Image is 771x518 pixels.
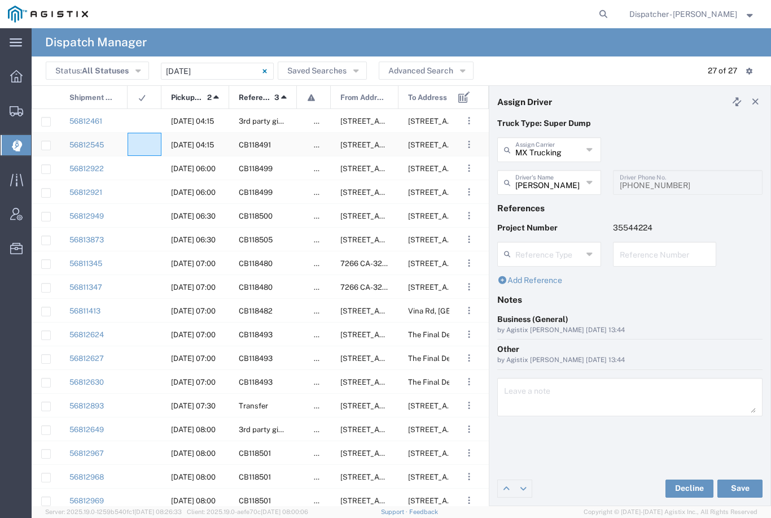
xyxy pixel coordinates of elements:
span: 09/15/2025, 08:00 [171,497,216,505]
button: ... [461,374,477,390]
span: . . . [468,256,470,270]
span: false [314,117,331,125]
span: 24960 School St, Foresthill, California, United States [340,402,453,410]
span: 23626 Foresthill Rd, Foresthill, California, United States [408,212,520,220]
a: Edit previous row [498,480,515,497]
a: Add Reference [497,276,562,285]
span: false [314,378,331,386]
span: Shipment No. [69,86,115,110]
div: Business (General) [497,314,763,325]
button: ... [461,232,477,247]
p: Truck Type: Super Dump [497,117,763,129]
span: 3rd party giveaway [239,425,304,434]
span: 23626 Foresthill Rd, Foresthill, California, United States [340,473,453,481]
span: false [314,473,331,481]
span: 7266 CA-32, Orland, California, 95963, United States [340,259,612,268]
a: 56812967 [69,449,104,458]
span: . . . [468,470,470,484]
span: Pickup Date and Time [171,86,203,110]
span: false [314,212,331,220]
span: CB118493 [239,330,273,339]
button: ... [461,184,477,200]
button: ... [461,469,477,485]
span: [DATE] 08:00:06 [261,508,308,515]
span: false [314,402,331,410]
a: 56812969 [69,497,104,505]
a: Feedback [409,508,438,515]
button: ... [461,208,477,224]
button: ... [461,113,477,129]
button: ... [461,303,477,319]
span: 09/15/2025, 07:00 [171,354,216,363]
a: 56812921 [69,188,102,197]
span: Vina Rd, Vina, California, 96092, United States [408,307,664,315]
a: 56812627 [69,354,104,363]
span: Transfer [239,402,268,410]
span: . . . [468,375,470,389]
span: 5365 Clark Rd, Paradise, California, 95969, United States [340,307,514,315]
a: 56812461 [69,117,102,125]
span: Server: 2025.19.0-1259b540fc1 [45,508,182,515]
span: . . . [468,423,470,436]
span: CB118499 [239,164,273,173]
span: false [314,330,331,339]
span: . . . [468,233,470,246]
span: . . . [468,185,470,199]
a: 56812968 [69,473,104,481]
a: 56812893 [69,402,104,410]
span: false [314,497,331,505]
p: Project Number [497,222,601,234]
span: CB118480 [239,283,273,291]
span: 6501 Florin Perkins Rd, Sacramento, California, United States [340,141,514,149]
span: 09/15/2025, 07:00 [171,307,216,315]
span: 6400 Claim St, Placerville, California, United States [340,330,453,339]
span: false [314,283,331,291]
button: ... [461,398,477,413]
span: . . . [468,209,470,223]
span: 09/15/2025, 07:00 [171,283,216,291]
span: Copyright © [DATE]-[DATE] Agistix Inc., All Rights Reserved [584,507,757,517]
span: false [314,236,331,244]
span: CB118499 [239,188,273,197]
a: 56811347 [69,283,102,291]
span: 09/15/2025, 06:00 [171,188,216,197]
span: 09/15/2025, 08:00 [171,473,216,481]
span: 09/15/2025, 07:00 [171,330,216,339]
span: 5900 Ostrom Rd, Wheatland, California, 95692, United States [408,473,581,481]
button: Save [717,480,763,498]
span: . . . [468,162,470,175]
div: by Agistix [PERSON_NAME] [DATE] 13:44 [497,325,763,336]
span: 5900 Ostrom Rd, Wheatland, California, 95692, United States [408,497,581,505]
span: 09/15/2025, 06:00 [171,164,216,173]
span: . . . [468,494,470,507]
span: Client: 2025.19.0-aefe70c [187,508,308,515]
span: 09/15/2025, 04:15 [171,117,214,125]
p: 35544224 [613,222,717,234]
button: ... [461,160,477,176]
span: CB118482 [239,307,273,315]
span: false [314,164,331,173]
a: Support [381,508,409,515]
span: CB118501 [239,497,271,505]
span: 2 [207,86,212,110]
span: false [314,188,331,197]
span: 20899 Antler Rd, Lakehead, California, United States [408,117,520,125]
a: 56811345 [69,259,102,268]
span: . . . [468,280,470,294]
span: The Final Destination is not defined yet, Placerville, California, United States [408,354,744,363]
span: 6400 Claim St, Placerville, California, United States [340,378,453,386]
span: false [314,259,331,268]
button: ... [461,327,477,342]
span: To Address [408,86,447,110]
span: 2601 Hwy 49, Cool, California, 95614, United States [340,212,453,220]
span: 23626 Foresthill Rd, Foresthill, California, United States [340,497,453,505]
button: Decline [665,480,713,498]
span: false [314,354,331,363]
span: All Statuses [82,66,129,75]
h4: Notes [497,294,763,304]
button: ... [461,255,477,271]
button: ... [461,137,477,153]
a: 56812630 [69,378,104,386]
span: . . . [468,351,470,365]
a: 56811413 [69,307,100,315]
